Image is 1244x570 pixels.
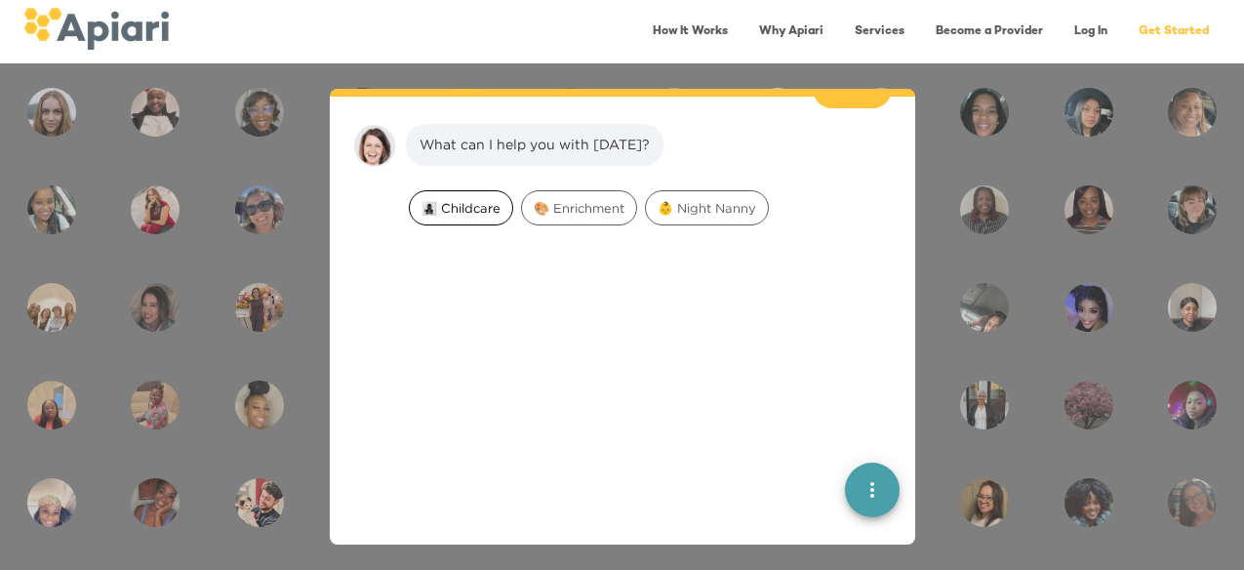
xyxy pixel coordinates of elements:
[410,199,512,218] span: 👩‍👧‍👦 Childcare
[924,12,1055,52] a: Become a Provider
[522,199,636,218] span: 🎨 Enrichment
[645,190,769,225] div: 👶 Night Nanny
[23,8,169,50] img: logo
[641,12,740,52] a: How It Works
[521,190,637,225] div: 🎨 Enrichment
[845,463,900,517] button: quick menu
[1063,12,1119,52] a: Log In
[420,135,650,154] div: What can I help you with [DATE]?
[1127,12,1221,52] a: Get Started
[353,124,396,167] img: amy.37686e0395c82528988e.png
[747,12,835,52] a: Why Apiari
[843,12,916,52] a: Services
[409,190,513,225] div: 👩‍👧‍👦 Childcare
[646,199,768,218] span: 👶 Night Nanny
